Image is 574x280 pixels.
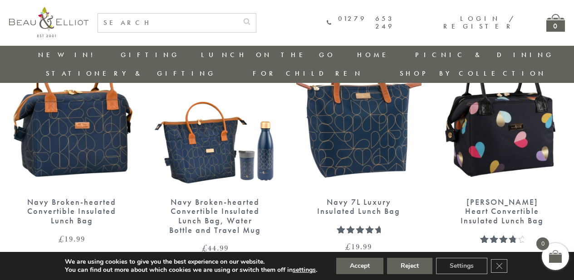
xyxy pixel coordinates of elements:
p: We are using cookies to give you the best experience on our website. [65,258,317,266]
div: [PERSON_NAME] Heart Convertible Insulated Lunch Bag [456,198,549,226]
bdi: 19.99 [59,233,85,244]
span: £ [489,251,495,261]
span: £ [59,233,64,244]
div: Navy Broken-hearted Convertible Insulated Lunch Bag [25,198,118,226]
a: Gifting [121,50,180,59]
div: Navy 7L Luxury Insulated Lunch Bag [312,198,406,216]
img: Navy Broken-hearted Convertible Lunch Bag, Water Bottle and Travel Mug [152,27,278,188]
span: £ [345,241,351,252]
p: You can find out more about which cookies we are using or switch them off in . [65,266,317,274]
img: Emily convertible lunch bag [440,27,565,188]
input: SEARCH [98,14,238,32]
div: Rated 4.00 out of 5 [480,235,524,243]
img: Navy 7L Luxury Insulated Lunch Bag [296,27,422,188]
span: 1 [480,235,485,255]
a: Navy Broken-hearted Convertible Insulated Lunch Bag Navy Broken-hearted Convertible Insulated Lun... [9,27,134,243]
div: Navy Broken-hearted Convertible Insulated Lunch Bag, Water Bottle and Travel Mug [168,198,262,235]
a: Shop by collection [400,69,546,78]
span: 0 [536,237,549,250]
a: Picnic & Dining [415,50,554,59]
a: Navy 7L Luxury Insulated Lunch Bag Navy 7L Luxury Insulated Lunch Bag Rated 5.00 out of 5 £19.99 [296,27,422,251]
a: 0 [546,14,565,32]
bdi: 19.99 [489,251,515,261]
a: Emily convertible lunch bag [PERSON_NAME] Heart Convertible Insulated Lunch Bag Rated 4.00 out of... [440,27,565,260]
button: Settings [436,258,487,274]
a: Lunch On The Go [201,50,335,59]
button: Reject [387,258,432,274]
bdi: 19.99 [345,241,372,252]
a: Stationery & Gifting [46,69,216,78]
a: For Children [253,69,363,78]
a: Home [357,50,393,59]
div: Rated 5.00 out of 5 [337,225,381,233]
span: Rated out of 5 based on customer rating [337,225,381,278]
img: Navy Broken-hearted Convertible Insulated Lunch Bag [9,27,134,188]
a: Navy Broken-hearted Convertible Lunch Bag, Water Bottle and Travel Mug Navy Broken-hearted Conver... [152,27,278,252]
button: Accept [336,258,383,274]
a: New in! [38,50,99,59]
img: logo [9,7,88,37]
button: Close GDPR Cookie Banner [491,259,507,273]
a: 01279 653 249 [327,15,394,31]
span: 1 [337,225,342,246]
bdi: 44.99 [202,242,229,253]
button: settings [293,266,316,274]
span: £ [202,242,208,253]
a: Login / Register [443,14,515,31]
